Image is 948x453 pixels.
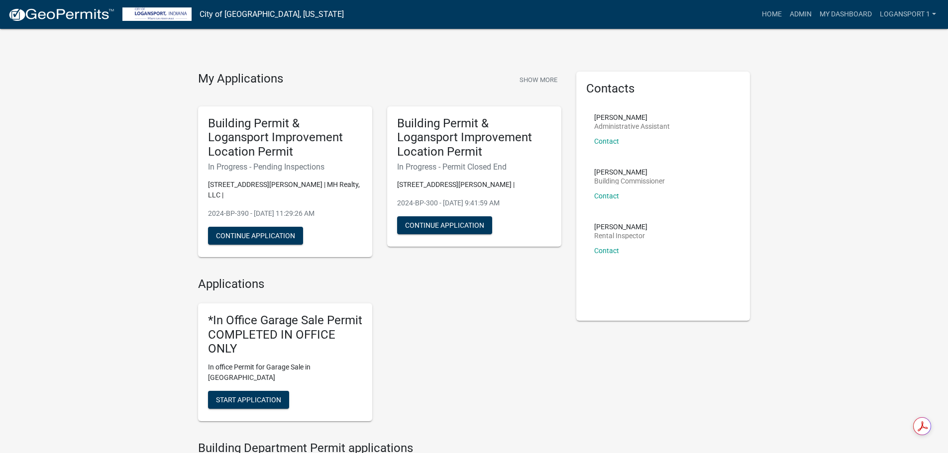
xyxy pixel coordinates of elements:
p: [PERSON_NAME] [594,223,647,230]
a: Home [758,5,786,24]
p: [PERSON_NAME] [594,169,665,176]
p: Rental Inspector [594,232,647,239]
a: My Dashboard [816,5,876,24]
img: City of Logansport, Indiana [122,7,192,21]
h5: Building Permit & Logansport Improvement Location Permit [208,116,362,159]
p: [PERSON_NAME] [594,114,670,121]
p: 2024-BP-300 - [DATE] 9:41:59 AM [397,198,551,208]
p: Administrative Assistant [594,123,670,130]
a: City of [GEOGRAPHIC_DATA], [US_STATE] [200,6,344,23]
h4: Applications [198,277,561,291]
button: Start Application [208,391,289,409]
h6: In Progress - Permit Closed End [397,162,551,172]
h6: In Progress - Pending Inspections [208,162,362,172]
a: Contact [594,192,619,200]
p: [STREET_ADDRESS][PERSON_NAME] | [397,180,551,190]
button: Continue Application [397,216,492,234]
a: Admin [786,5,816,24]
p: In office Permit for Garage Sale in [GEOGRAPHIC_DATA] [208,362,362,383]
h5: *In Office Garage Sale Permit COMPLETED IN OFFICE ONLY [208,313,362,356]
a: Logansport 1 [876,5,940,24]
a: Contact [594,137,619,145]
p: 2024-BP-390 - [DATE] 11:29:26 AM [208,208,362,219]
h4: My Applications [198,72,283,87]
a: Contact [594,247,619,255]
p: [STREET_ADDRESS][PERSON_NAME] | MH Realty, LLC | [208,180,362,200]
p: Building Commissioner [594,178,665,184]
button: Show More [516,72,561,88]
h5: Building Permit & Logansport Improvement Location Permit [397,116,551,159]
h5: Contacts [586,82,740,96]
span: Start Application [216,396,281,404]
button: Continue Application [208,227,303,245]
